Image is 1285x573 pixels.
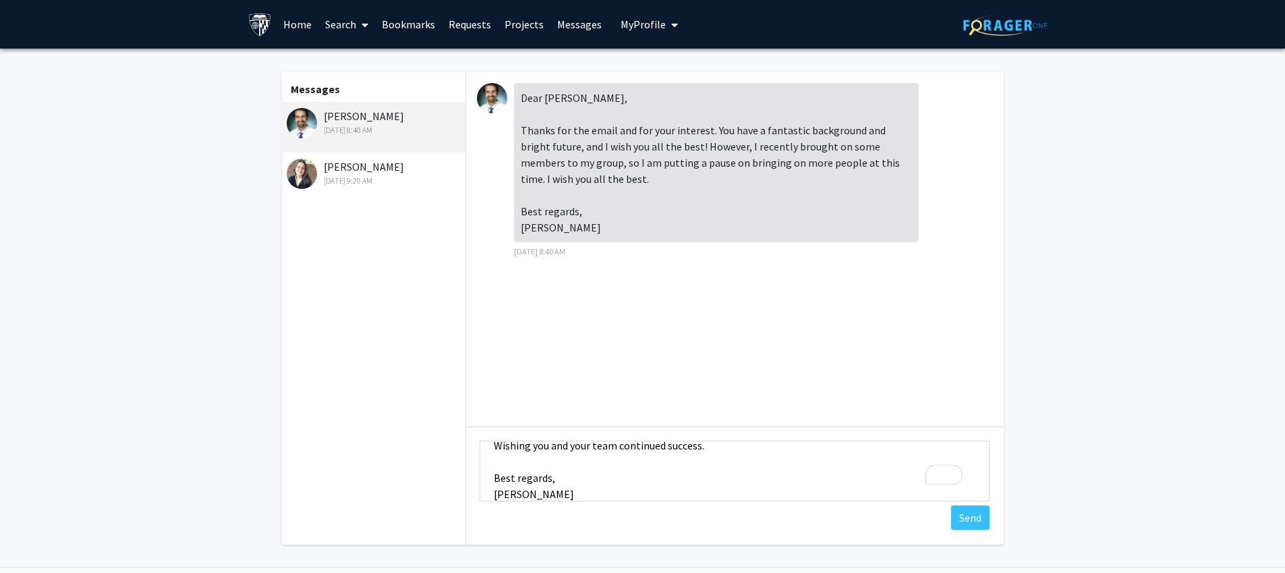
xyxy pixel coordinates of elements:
a: Projects [498,1,550,48]
img: Lucie Dequiedt [287,159,317,189]
a: Messages [550,1,608,48]
div: Dear [PERSON_NAME], Thanks for the email and for your interest. You have a fantastic background a... [514,83,919,242]
img: Johns Hopkins University Logo [248,13,272,36]
div: [DATE] 8:40 AM [287,124,463,136]
a: Requests [442,1,498,48]
button: Send [951,506,990,530]
img: Yannis Paulus [477,83,507,113]
iframe: Chat [10,512,57,563]
a: Bookmarks [375,1,442,48]
span: [DATE] 8:40 AM [514,246,565,256]
div: [PERSON_NAME] [287,108,463,136]
span: My Profile [621,18,666,31]
div: [DATE] 9:20 AM [287,175,463,187]
img: ForagerOne Logo [963,15,1048,36]
a: Home [277,1,318,48]
img: Yannis Paulus [287,108,317,138]
a: Search [318,1,375,48]
div: [PERSON_NAME] [287,159,463,187]
b: Messages [291,82,340,96]
textarea: To enrich screen reader interactions, please activate Accessibility in Grammarly extension settings [480,441,990,501]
